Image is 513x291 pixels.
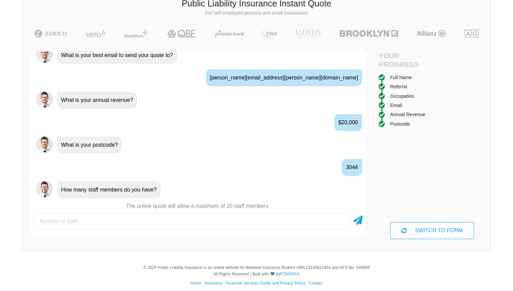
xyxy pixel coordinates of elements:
img: Chatbot | PLI [36,181,53,198]
div: What is your postcode? [57,137,121,153]
input: Number of staff [33,213,350,230]
div: Occupation [390,92,414,100]
img: Chatbot | PLI [36,46,53,63]
div: Postcode [390,120,410,128]
div: Referral [390,83,407,90]
a: Contact [309,281,323,286]
a: Home [190,281,201,286]
div: What is your annual revenue? [57,92,137,108]
div: Full Name [390,74,412,81]
img: LLOYD's | Public Liability Insurance [292,30,325,38]
img: AIG | Public Liability Insurance [462,30,482,38]
img: Vero | Public Liability Insurance [82,30,109,38]
div: 3044 [342,159,362,176]
div: [PERSON_NAME][EMAIL_ADDRESS][PERSON_NAME][DOMAIN_NAME] [206,69,362,86]
img: Brooklyn | Public Liability Insurance [337,30,400,38]
div: $20,000 [334,114,362,131]
p: The online quote will allow a maximum of 10 staff members. [31,202,365,210]
div: SWITCH TO FORM [390,222,474,239]
div: Annual Revenue [390,111,425,118]
h4: Your Progress [379,51,432,68]
a: FONSEKA [280,272,300,276]
img: Chatbot | PLI [36,91,53,108]
a: Insurance [205,281,223,286]
a: Financial Services Guide and Privacy Policy [226,281,305,286]
img: Chatbot | PLI [36,136,53,153]
div: What is your best email to send your quote to? [57,47,177,63]
div: How many staff members do you have? [57,182,160,198]
img: QBE | Public Liability Insurance [163,30,200,38]
img: Zurich | Public Liability Insurance [31,30,70,38]
img: Steadfast | Public Liability Insurance [121,30,151,38]
img: CGU | Public Liability Insurance [259,30,280,38]
img: Protecsure | Public Liability Insurance [212,30,247,38]
img: Allianz | Public Liability Insurance [413,30,449,38]
p: For self employed persons and small businesses [27,10,486,17]
div: Email [390,102,402,109]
